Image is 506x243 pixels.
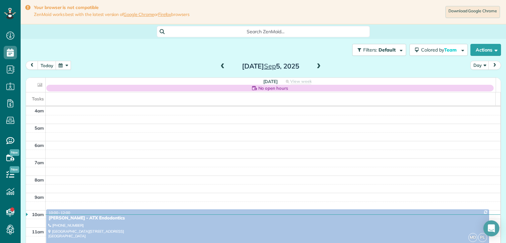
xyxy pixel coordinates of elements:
[488,61,501,70] button: next
[34,5,189,10] strong: Your browser is not compatible
[158,12,171,17] a: Firefox
[478,233,487,242] span: PL
[468,233,477,242] span: MD
[352,44,406,56] button: Filters: Default
[349,44,406,56] a: Filters: Default
[10,149,19,156] span: New
[35,194,44,200] span: 9am
[363,47,377,53] span: Filters:
[264,62,276,70] span: Sep
[38,61,56,70] button: today
[32,229,44,234] span: 11am
[35,177,44,182] span: 8am
[444,47,458,53] span: Team
[470,44,501,56] button: Actions
[124,12,154,17] a: Google Chrome
[48,215,487,221] div: [PERSON_NAME] - ATX Endodontics
[379,47,396,53] span: Default
[290,79,312,84] span: View week
[263,79,278,84] span: [DATE]
[49,210,70,215] span: 10:00 - 12:00
[445,6,500,18] a: Download Google Chrome
[35,108,44,113] span: 4am
[470,61,489,70] button: Day
[35,160,44,165] span: 7am
[34,12,189,17] span: ZenMaid works best with the latest version of or browsers
[258,85,288,91] span: No open hours
[483,220,499,236] div: Open Intercom Messenger
[229,62,312,70] h2: [DATE] 5, 2025
[421,47,459,53] span: Colored by
[35,125,44,131] span: 5am
[35,143,44,148] span: 6am
[32,96,44,101] span: Tasks
[409,44,468,56] button: Colored byTeam
[10,166,19,173] span: New
[26,61,38,70] button: prev
[32,212,44,217] span: 10am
